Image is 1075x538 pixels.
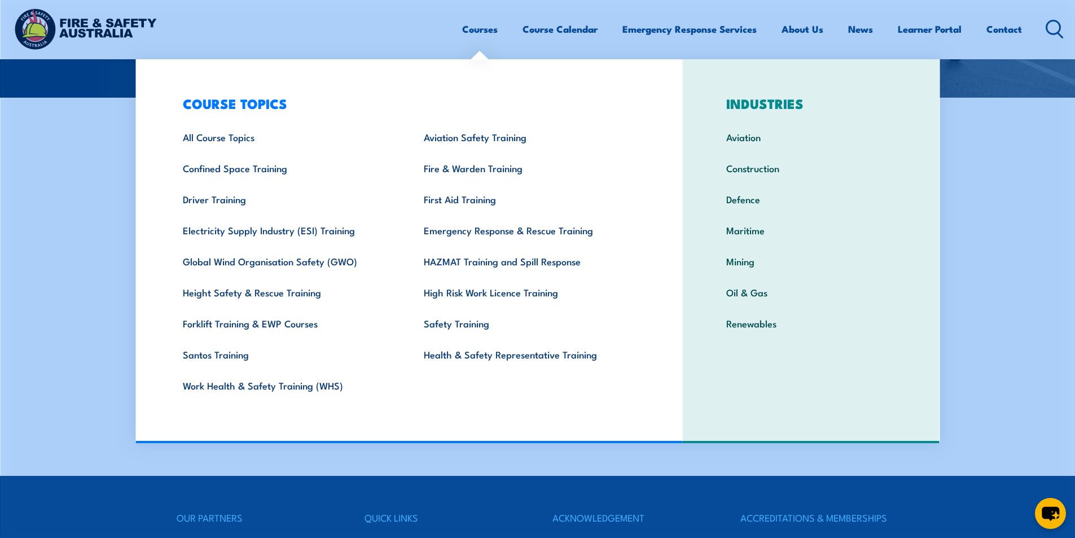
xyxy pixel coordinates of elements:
[740,510,898,526] h4: ACCREDITATIONS & MEMBERSHIPS
[165,370,406,401] a: Work Health & Safety Training (WHS)
[165,339,406,370] a: Santos Training
[406,152,647,183] a: Fire & Warden Training
[709,308,914,339] a: Renewables
[165,277,406,308] a: Height Safety & Rescue Training
[165,308,406,339] a: Forklift Training & EWP Courses
[709,246,914,277] a: Mining
[709,95,914,111] h3: INDUSTRIES
[1035,498,1066,529] button: chat-button
[406,215,647,246] a: Emergency Response & Rescue Training
[406,308,647,339] a: Safety Training
[986,14,1022,44] a: Contact
[709,277,914,308] a: Oil & Gas
[406,121,647,152] a: Aviation Safety Training
[709,121,914,152] a: Aviation
[165,183,406,215] a: Driver Training
[523,14,598,44] a: Course Calendar
[709,215,914,246] a: Maritime
[552,510,710,526] h4: ACKNOWLEDGEMENT
[406,339,647,370] a: Health & Safety Representative Training
[165,95,647,111] h3: COURSE TOPICS
[406,246,647,277] a: HAZMAT Training and Spill Response
[406,277,647,308] a: High Risk Work Licence Training
[898,14,962,44] a: Learner Portal
[462,14,498,44] a: Courses
[165,121,406,152] a: All Course Topics
[709,152,914,183] a: Construction
[165,215,406,246] a: Electricity Supply Industry (ESI) Training
[177,510,335,526] h4: OUR PARTNERS
[165,246,406,277] a: Global Wind Organisation Safety (GWO)
[848,14,873,44] a: News
[406,183,647,215] a: First Aid Training
[365,510,523,526] h4: QUICK LINKS
[622,14,757,44] a: Emergency Response Services
[782,14,823,44] a: About Us
[165,152,406,183] a: Confined Space Training
[709,183,914,215] a: Defence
